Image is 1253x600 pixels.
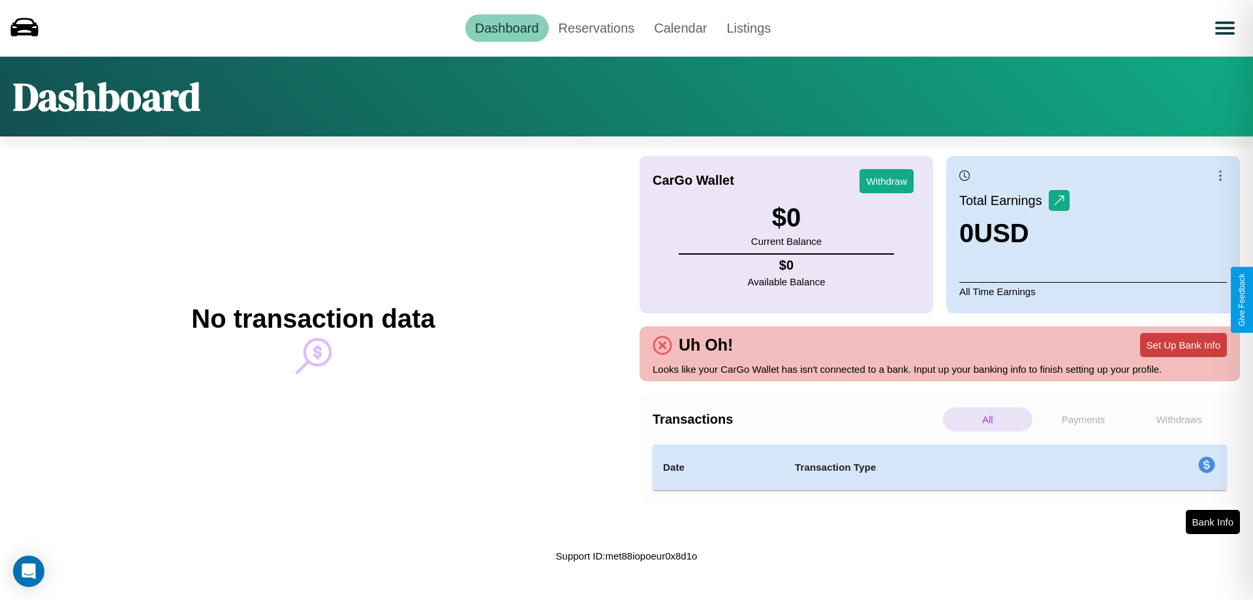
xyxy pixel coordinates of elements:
[1134,407,1224,432] p: Withdraws
[1207,10,1243,46] button: Open menu
[13,70,200,123] h1: Dashboard
[748,258,826,273] h4: $ 0
[751,203,822,232] h3: $ 0
[859,169,914,193] button: Withdraw
[1039,407,1128,432] p: Payments
[653,445,1227,490] table: simple table
[653,360,1227,378] p: Looks like your CarGo Wallet has isn't connected to a bank. Input up your banking info to finish ...
[959,189,1049,212] p: Total Earnings
[191,304,435,334] h2: No transaction data
[653,412,940,427] h4: Transactions
[717,14,781,42] a: Listings
[672,336,739,355] h4: Uh Oh!
[959,282,1227,300] p: All Time Earnings
[1186,510,1240,534] button: Bank Info
[13,556,44,587] div: Open Intercom Messenger
[943,407,1032,432] p: All
[795,460,1091,475] h4: Transaction Type
[748,273,826,291] p: Available Balance
[556,547,698,565] p: Support ID: met88iopoeur0x8d1o
[1140,333,1227,357] button: Set Up Bank Info
[1237,274,1246,326] div: Give Feedback
[653,173,734,188] h4: CarGo Wallet
[644,14,717,42] a: Calendar
[465,14,549,42] a: Dashboard
[751,232,822,250] p: Current Balance
[663,460,774,475] h4: Date
[959,219,1070,248] h3: 0 USD
[549,14,645,42] a: Reservations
